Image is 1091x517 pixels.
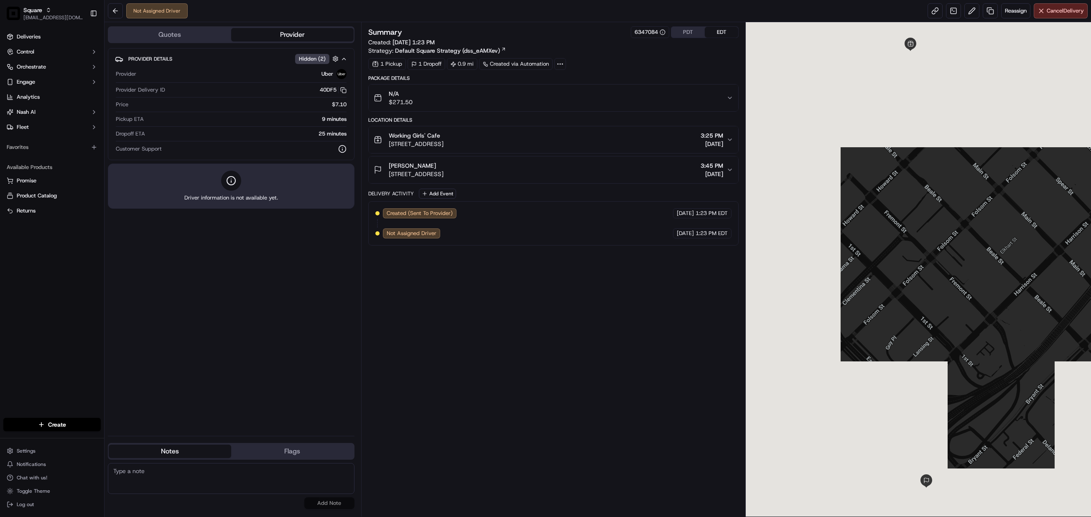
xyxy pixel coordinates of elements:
[28,89,106,95] div: We're available if you need us!
[389,90,413,98] span: N/A
[671,27,705,38] button: PDT
[23,6,42,14] button: Square
[408,58,445,70] div: 1 Dropoff
[7,207,97,215] a: Returns
[116,115,144,123] span: Pickup ETA
[369,84,738,111] button: N/A$271.50
[17,123,29,131] span: Fleet
[109,28,231,41] button: Quotes
[3,445,101,457] button: Settings
[17,192,57,200] span: Product Catalog
[368,117,739,123] div: Location Details
[3,204,101,218] button: Returns
[71,123,77,129] div: 💻
[3,485,101,497] button: Toggle Theme
[3,472,101,484] button: Chat with us!
[116,70,136,78] span: Provider
[389,161,436,170] span: [PERSON_NAME]
[3,120,101,134] button: Fleet
[83,142,101,148] span: Pylon
[22,54,150,63] input: Got a question? Start typing here...
[8,123,15,129] div: 📗
[3,458,101,470] button: Notifications
[368,75,739,82] div: Package Details
[369,126,738,153] button: Working Girls' Cafe[STREET_ADDRESS]3:25 PM[DATE]
[368,28,402,36] h3: Summary
[8,34,152,47] p: Welcome 👋
[3,499,101,510] button: Log out
[17,501,34,508] span: Log out
[3,105,101,119] button: Nash AI
[3,418,101,431] button: Create
[17,48,34,56] span: Control
[231,28,354,41] button: Provider
[677,230,694,237] span: [DATE]
[142,83,152,93] button: Start new chat
[635,28,665,36] div: 6347084
[116,86,165,94] span: Provider Delivery ID
[17,448,36,454] span: Settings
[3,161,101,174] div: Available Products
[5,118,67,133] a: 📗Knowledge Base
[3,30,101,44] a: Deliveries
[701,161,723,170] span: 3:45 PM
[368,190,414,197] div: Delivery Activity
[1047,7,1084,15] span: Cancel Delivery
[48,420,66,429] span: Create
[389,131,440,140] span: Working Girls' Cafe
[3,3,87,23] button: SquareSquare[EMAIL_ADDRESS][DOMAIN_NAME]
[147,115,347,123] div: 9 minutes
[8,80,23,95] img: 1736555255976-a54dd68f-1ca7-489b-9aae-adbdc363a1c4
[447,58,477,70] div: 0.9 mi
[387,210,453,217] span: Created (Sent To Provider)
[705,27,738,38] button: EDT
[299,55,326,63] span: Hidden ( 2 )
[419,189,456,199] button: Add Event
[17,78,35,86] span: Engage
[368,46,506,55] div: Strategy:
[321,70,333,78] span: Uber
[393,38,435,46] span: [DATE] 1:23 PM
[17,207,36,215] span: Returns
[109,445,231,458] button: Notes
[7,192,97,200] a: Product Catalog
[17,108,36,116] span: Nash AI
[701,170,723,178] span: [DATE]
[28,80,137,89] div: Start new chat
[148,130,347,138] div: 25 minutes
[17,488,50,494] span: Toggle Theme
[368,58,406,70] div: 1 Pickup
[59,142,101,148] a: Powered byPylon
[17,93,40,101] span: Analytics
[23,14,83,21] button: [EMAIL_ADDRESS][DOMAIN_NAME]
[17,177,36,184] span: Promise
[116,101,128,108] span: Price
[479,58,553,70] a: Created via Automation
[231,445,354,458] button: Flags
[389,170,444,178] span: [STREET_ADDRESS]
[17,474,47,481] span: Chat with us!
[8,9,25,26] img: Nash
[17,461,46,468] span: Notifications
[696,210,728,217] span: 1:23 PM EDT
[389,140,444,148] span: [STREET_ADDRESS]
[1034,3,1088,18] button: CancelDelivery
[320,86,347,94] button: 40DF5
[184,194,278,202] span: Driver information is not available yet.
[3,189,101,202] button: Product Catalog
[67,118,138,133] a: 💻API Documentation
[3,75,101,89] button: Engage
[3,141,101,154] div: Favorites
[17,63,46,71] span: Orchestrate
[7,177,97,184] a: Promise
[116,130,145,138] span: Dropoff ETA
[116,145,162,153] span: Customer Support
[7,7,20,20] img: Square
[17,122,64,130] span: Knowledge Base
[696,230,728,237] span: 1:23 PM EDT
[115,52,347,66] button: Provider DetailsHidden (2)
[395,46,500,55] span: Default Square Strategy (dss_eAMXev)
[677,210,694,217] span: [DATE]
